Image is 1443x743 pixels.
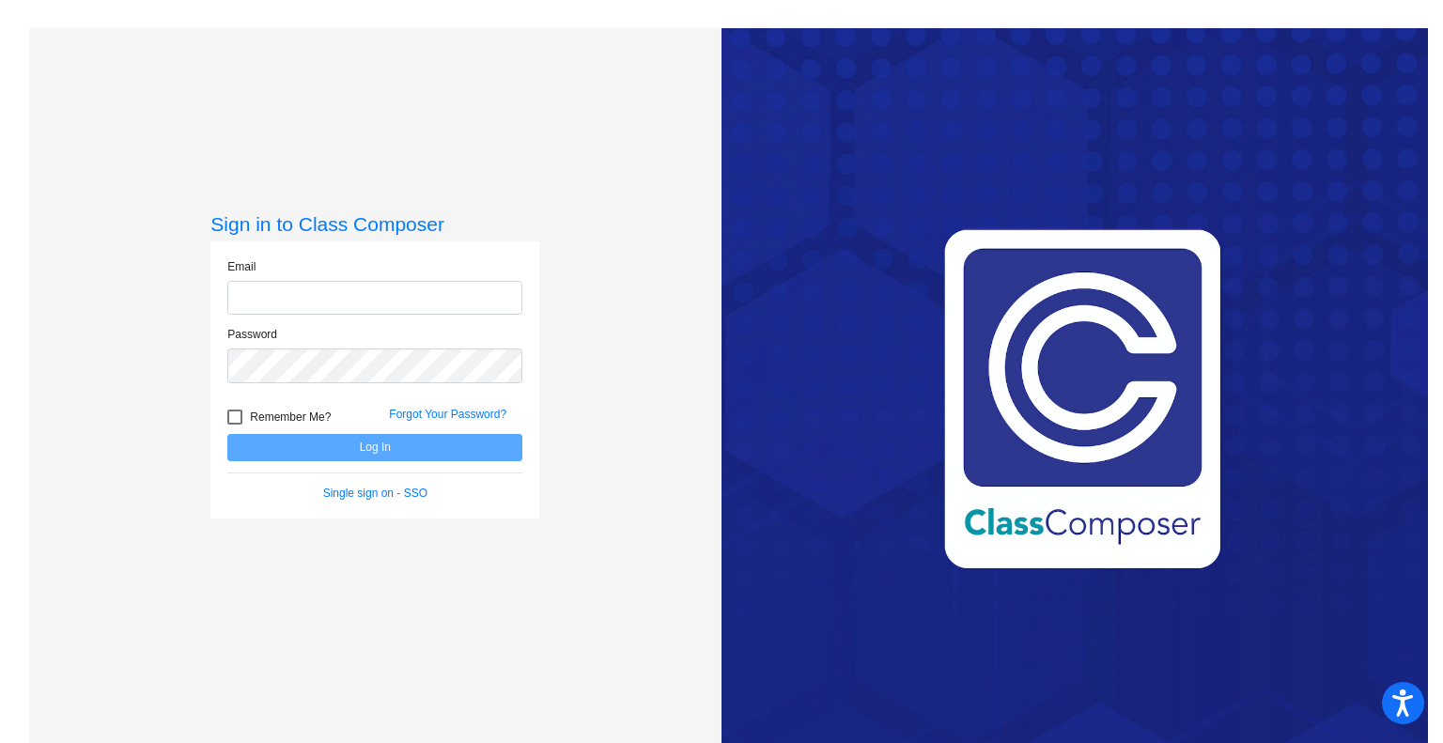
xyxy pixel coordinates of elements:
button: Log In [227,434,522,461]
a: Single sign on - SSO [323,487,427,500]
h3: Sign in to Class Composer [210,212,539,236]
a: Forgot Your Password? [389,408,506,421]
span: Remember Me? [250,406,331,428]
label: Email [227,258,256,275]
label: Password [227,326,277,343]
